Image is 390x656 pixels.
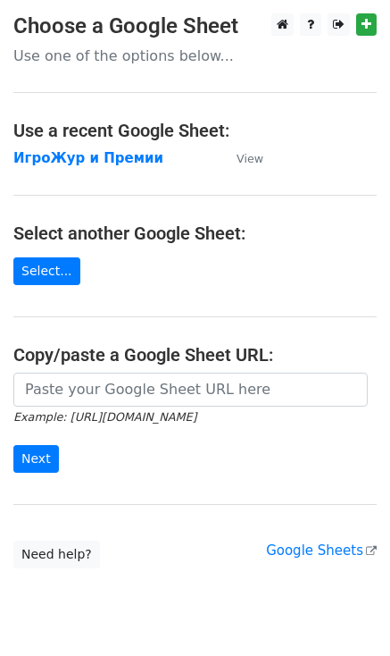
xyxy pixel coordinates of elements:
[13,541,100,568] a: Need help?
[13,13,377,39] h3: Choose a Google Sheet
[13,223,377,244] h4: Select another Google Sheet:
[13,410,196,424] small: Example: [URL][DOMAIN_NAME]
[13,344,377,366] h4: Copy/paste a Google Sheet URL:
[301,570,390,656] iframe: Chat Widget
[13,150,163,166] a: ИгроЖур и Премии
[266,542,377,559] a: Google Sheets
[13,120,377,141] h4: Use a recent Google Sheet:
[13,46,377,65] p: Use one of the options below...
[13,445,59,473] input: Next
[13,257,80,285] a: Select...
[219,150,263,166] a: View
[13,373,368,407] input: Paste your Google Sheet URL here
[236,152,263,165] small: View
